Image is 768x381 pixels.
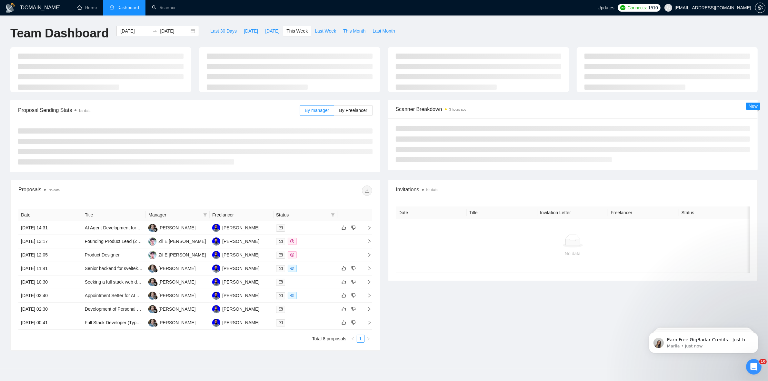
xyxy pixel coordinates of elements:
[746,359,762,375] iframe: Intercom live chat
[222,292,259,299] div: [PERSON_NAME]
[362,280,372,284] span: right
[755,5,765,10] span: setting
[212,293,259,298] a: HA[PERSON_NAME]
[18,289,82,303] td: [DATE] 03:40
[48,188,60,192] span: No data
[350,292,357,299] button: dislike
[212,252,259,257] a: HA[PERSON_NAME]
[339,108,367,113] span: By Freelancer
[212,306,259,311] a: HA[PERSON_NAME]
[362,320,372,325] span: right
[153,309,158,313] img: gigradar-bm.png
[340,265,348,272] button: like
[207,26,240,36] button: Last 30 Days
[279,266,283,270] span: mail
[357,335,364,342] a: 1
[148,306,195,311] a: SL[PERSON_NAME]
[222,224,259,231] div: [PERSON_NAME]
[340,278,348,286] button: like
[212,251,220,259] img: HA
[351,293,356,298] span: dislike
[212,305,220,313] img: HA
[279,226,283,230] span: mail
[357,335,364,343] li: 1
[158,278,195,286] div: [PERSON_NAME]
[330,210,336,220] span: filter
[351,320,356,325] span: dislike
[222,319,259,326] div: [PERSON_NAME]
[153,268,158,273] img: gigradar-bm.png
[290,266,294,270] span: eye
[312,335,346,343] li: Total 8 proposals
[290,239,294,243] span: dollar
[755,5,765,10] a: setting
[153,322,158,327] img: gigradar-bm.png
[362,266,372,271] span: right
[396,105,750,113] span: Scanner Breakdown
[212,238,259,244] a: HA[PERSON_NAME]
[152,28,157,34] span: swap-right
[396,206,467,219] th: Date
[286,27,308,35] span: This Week
[85,293,151,298] a: Appointment Setter for AI Agency
[351,306,356,312] span: dislike
[537,206,608,219] th: Invitation Letter
[212,320,259,325] a: HA[PERSON_NAME]
[212,225,259,230] a: HA[PERSON_NAME]
[212,224,220,232] img: HA
[373,27,395,35] span: Last Month
[340,224,348,232] button: like
[82,248,146,262] td: Product Designer
[351,337,355,341] span: left
[85,225,187,230] a: AI Agent Development for Social Media Automation
[85,306,179,312] a: Development of Personal Use EV Charger App
[362,307,372,311] span: right
[148,266,195,271] a: SL[PERSON_NAME]
[283,26,311,36] button: This Week
[279,239,283,243] span: mail
[364,335,372,343] button: right
[148,305,156,313] img: SL
[340,319,348,326] button: like
[755,3,765,13] button: setting
[279,307,283,311] span: mail
[18,106,300,114] span: Proposal Sending Stats
[212,292,220,300] img: HA
[265,27,279,35] span: [DATE]
[351,279,356,285] span: dislike
[240,26,262,36] button: [DATE]
[212,278,220,286] img: HA
[311,26,340,36] button: Last Week
[203,213,207,217] span: filter
[759,359,767,364] span: 10
[648,4,658,11] span: 1510
[627,4,647,11] span: Connects:
[362,253,372,257] span: right
[279,321,283,325] span: mail
[148,225,195,230] a: SL[PERSON_NAME]
[82,262,146,276] td: Senior backend for sveltekit + supabase (postgres/rls, stripe)
[153,227,158,232] img: gigradar-bm.png
[18,185,195,196] div: Proposals
[18,221,82,235] td: [DATE] 14:31
[160,27,189,35] input: End date
[315,27,336,35] span: Last Week
[679,206,750,219] th: Status
[148,224,156,232] img: SL
[146,209,210,221] th: Manager
[10,26,109,41] h1: Team Dashboard
[222,238,259,245] div: [PERSON_NAME]
[342,320,346,325] span: like
[244,27,258,35] span: [DATE]
[343,27,365,35] span: This Month
[148,211,201,218] span: Manager
[290,294,294,297] span: eye
[340,26,369,36] button: This Month
[18,248,82,262] td: [DATE] 12:05
[342,306,346,312] span: like
[212,266,259,271] a: HA[PERSON_NAME]
[350,319,357,326] button: dislike
[212,237,220,246] img: HA
[342,225,346,230] span: like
